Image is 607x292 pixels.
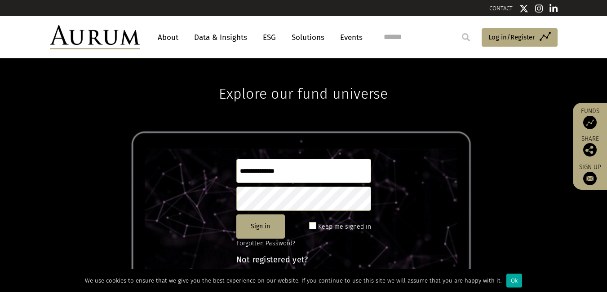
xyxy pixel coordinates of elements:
input: Submit [457,28,475,46]
h1: Explore our fund universe [219,58,388,102]
img: Access Funds [583,116,597,129]
a: ESG [258,29,280,46]
h4: Not registered yet? [236,256,371,264]
a: Events [336,29,363,46]
img: Linkedin icon [549,4,558,13]
span: Log in/Register [488,32,535,43]
label: Keep me signed in [318,222,371,232]
button: Sign in [236,214,285,239]
img: Twitter icon [519,4,528,13]
a: About [153,29,183,46]
a: Sign up [577,163,603,185]
a: Log in/Register [482,28,558,47]
img: Share this post [583,143,597,157]
img: Aurum [50,25,140,49]
a: Data & Insights [190,29,252,46]
div: Ok [506,274,522,288]
div: Share [577,136,603,157]
img: Sign up to our newsletter [583,172,597,185]
a: Funds [577,107,603,129]
a: Forgotten Password? [236,240,295,247]
a: CONTACT [489,5,513,12]
a: Solutions [287,29,329,46]
img: Instagram icon [535,4,543,13]
p: Register to explore our fund universe and get access to: [236,267,371,288]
